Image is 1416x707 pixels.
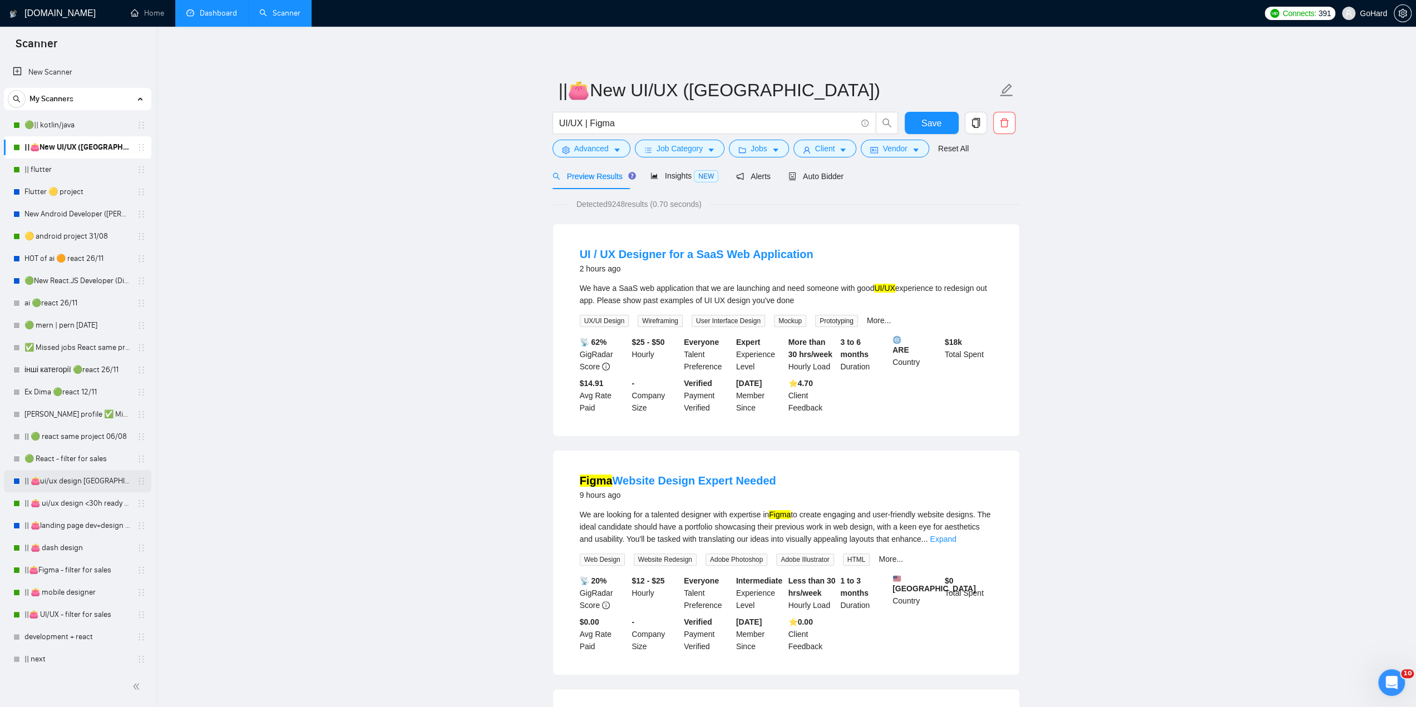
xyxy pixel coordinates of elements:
[24,470,130,492] a: || 👛ui/ux design [GEOGRAPHIC_DATA] 08/02
[682,377,734,414] div: Payment Verified
[634,553,697,566] span: Website Redesign
[938,142,969,155] a: Reset All
[137,143,146,152] span: holder
[24,203,130,225] a: New Android Developer ([PERSON_NAME])
[259,8,300,18] a: searchScanner
[578,616,630,652] div: Avg Rate Paid
[137,454,146,463] span: holder
[24,426,130,448] a: || 🟢 react same project 06/08
[694,170,718,182] span: NEW
[945,576,954,585] b: $ 0
[24,559,130,581] a: ||👛Figma - filter for sales
[24,136,130,159] a: ||👛New UI/UX ([GEOGRAPHIC_DATA])
[24,292,130,314] a: ai 🟢react 26/11
[629,616,682,652] div: Company Size
[882,142,907,155] span: Vendor
[793,140,857,157] button: userClientcaret-down
[186,8,237,18] a: dashboardDashboard
[736,172,744,180] span: notification
[24,648,130,670] a: || next
[1270,9,1279,18] img: upwork-logo.png
[650,171,718,180] span: Insights
[8,95,25,103] span: search
[1401,669,1414,678] span: 10
[562,146,570,154] span: setting
[861,140,929,157] button: idcardVendorcaret-down
[707,146,715,154] span: caret-down
[137,543,146,552] span: holder
[772,146,779,154] span: caret-down
[4,61,151,83] li: New Scanner
[580,576,607,585] b: 📡 20%
[137,187,146,196] span: holder
[24,114,130,136] a: 🟢|| kotlin/java
[24,337,130,359] a: ✅ Missed jobs React same project 23/08
[734,336,786,373] div: Experience Level
[137,299,146,308] span: holder
[552,172,560,180] span: search
[803,146,811,154] span: user
[650,172,658,180] span: area-chart
[893,575,901,582] img: 🇺🇸
[24,448,130,470] a: 🟢 React - filter for sales
[580,248,813,260] a: UI / UX Designer for a SaaS Web Application
[580,338,607,347] b: 📡 62%
[137,632,146,641] span: holder
[965,118,986,128] span: copy
[1282,7,1316,19] span: Connects:
[24,359,130,381] a: інші категорії 🟢react 26/11
[137,410,146,419] span: holder
[682,616,734,652] div: Payment Verified
[24,403,130,426] a: [PERSON_NAME] profile ✅ Missed jobs React not take to 2025 26/11
[552,172,633,181] span: Preview Results
[786,616,838,652] div: Client Feedback
[890,336,943,373] div: Country
[24,381,130,403] a: Ex Dima 🟢react 12/11
[874,284,895,293] mark: UI/UX
[137,365,146,374] span: holder
[876,112,898,134] button: search
[580,474,613,487] mark: Figma
[705,553,767,566] span: Adobe Photoshop
[788,172,843,181] span: Auto Bidder
[867,316,891,325] a: More...
[580,617,599,626] b: $0.00
[631,576,664,585] b: $12 - $25
[24,604,130,626] a: ||👛 UI/UX - filter for sales
[137,432,146,441] span: holder
[24,626,130,648] a: development + react
[774,315,806,327] span: Mockup
[912,146,920,154] span: caret-down
[751,142,767,155] span: Jobs
[137,588,146,597] span: holder
[815,315,858,327] span: Prototyping
[137,121,146,130] span: holder
[838,575,890,611] div: Duration
[861,120,869,127] span: info-circle
[24,492,130,515] a: || 👛 ui/ux design <30h ready to start 23/07
[9,5,17,23] img: logo
[921,116,941,130] span: Save
[24,581,130,604] a: || 👛 mobile designer
[684,379,712,388] b: Verified
[137,254,146,263] span: holder
[559,76,997,104] input: Scanner name...
[631,617,634,626] b: -
[24,248,130,270] a: HOT of ai 🟠 react 26/11
[734,575,786,611] div: Experience Level
[137,321,146,330] span: holder
[943,336,995,373] div: Total Spent
[602,601,610,609] span: info-circle
[137,655,146,664] span: holder
[24,270,130,292] a: 🟢New React.JS Developer (Dima H)
[729,140,789,157] button: folderJobscaret-down
[786,336,838,373] div: Hourly Load
[629,377,682,414] div: Company Size
[892,336,940,354] b: ARE
[993,112,1015,134] button: delete
[786,575,838,611] div: Hourly Load
[24,314,130,337] a: 🟢 mern | pern [DATE]
[788,576,836,597] b: Less than 30 hrs/week
[736,576,782,585] b: Intermediate
[137,276,146,285] span: holder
